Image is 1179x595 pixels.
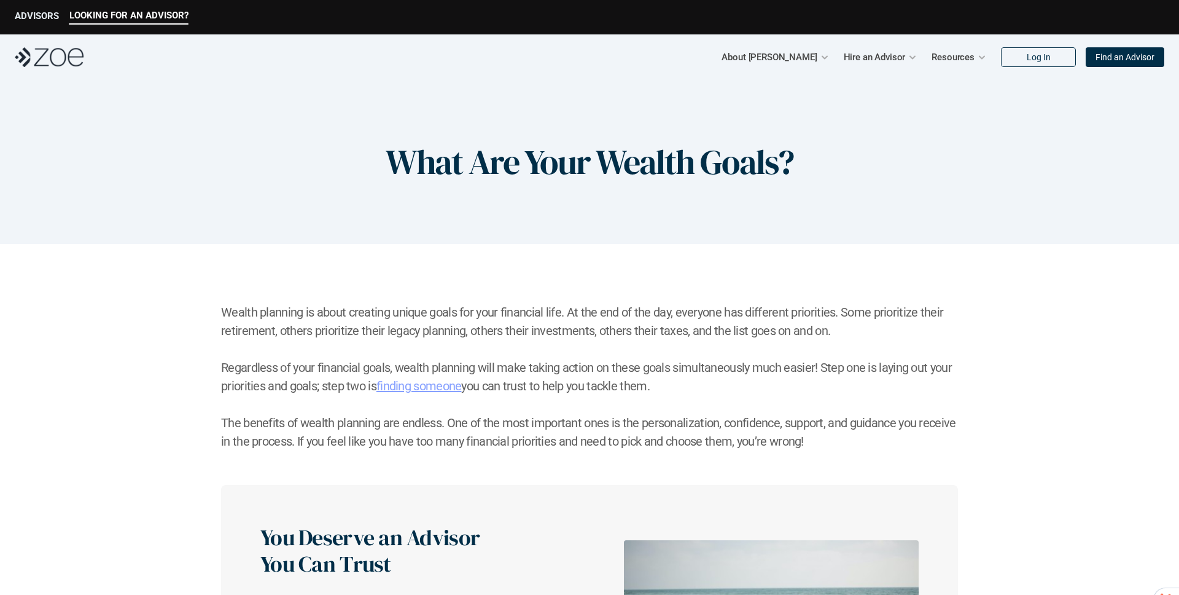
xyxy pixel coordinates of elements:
p: ADVISORS [15,10,59,22]
p: Find an Advisor [1095,52,1154,63]
a: Log In [1001,47,1076,67]
p: Resources [932,48,975,66]
h3: You Deserve an Advisor You Can Trust [260,524,569,577]
h1: What Are Your Wealth Goals? [386,141,793,183]
h2: Wealth planning is about creating unique goals for your financial life. At the end of the day, ev... [221,303,958,451]
p: About [PERSON_NAME] [722,48,817,66]
a: ADVISORS [15,10,59,25]
a: finding someone [376,379,462,393]
p: Log In [1027,52,1051,63]
p: Hire an Advisor [844,48,906,66]
a: Find an Advisor [1086,47,1164,67]
p: LOOKING FOR AN ADVISOR? [69,10,189,21]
